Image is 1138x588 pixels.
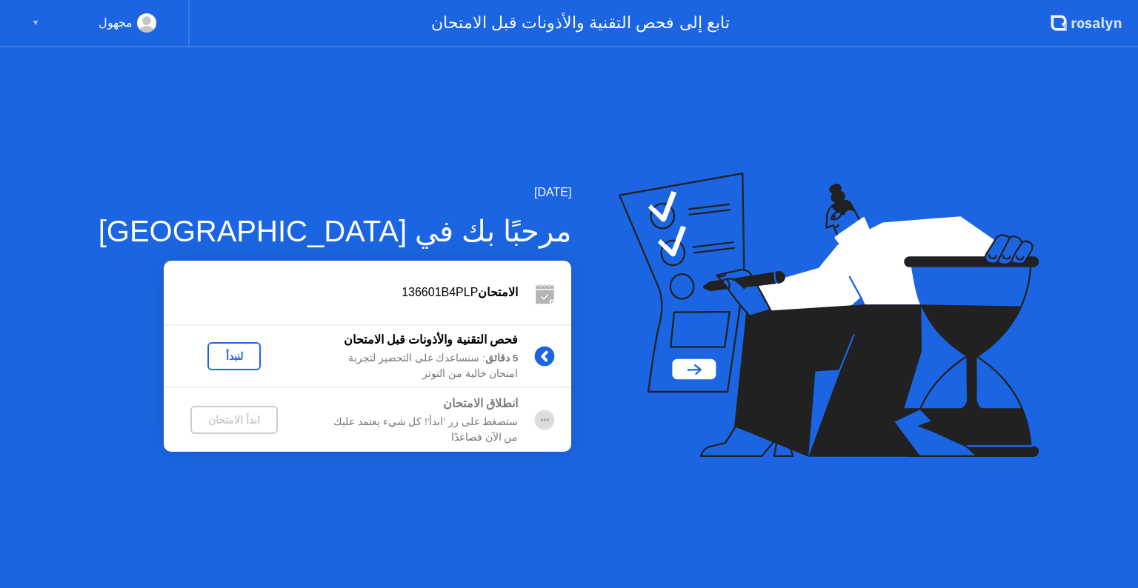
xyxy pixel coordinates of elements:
[196,414,272,426] div: ابدأ الامتحان
[485,353,518,364] b: 5 دقائق
[207,342,261,370] button: لنبدأ
[344,333,519,346] b: فحص التقنية والأذونات قبل الامتحان
[305,351,518,381] div: : سنساعدك على التحضير لتجربة امتحان خالية من التوتر
[443,397,518,410] b: انطلاق الامتحان
[190,406,278,434] button: ابدأ الامتحان
[32,13,39,33] div: ▼
[213,350,255,362] div: لنبدأ
[478,286,518,298] b: الامتحان
[164,284,518,301] div: 136601B4PLP
[305,415,518,445] div: ستضغط على زر 'ابدأ'! كل شيء يعتمد عليك من الآن فصاعدًا
[99,184,572,201] div: [DATE]
[99,13,133,33] div: مجهول
[99,209,572,253] div: مرحبًا بك في [GEOGRAPHIC_DATA]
